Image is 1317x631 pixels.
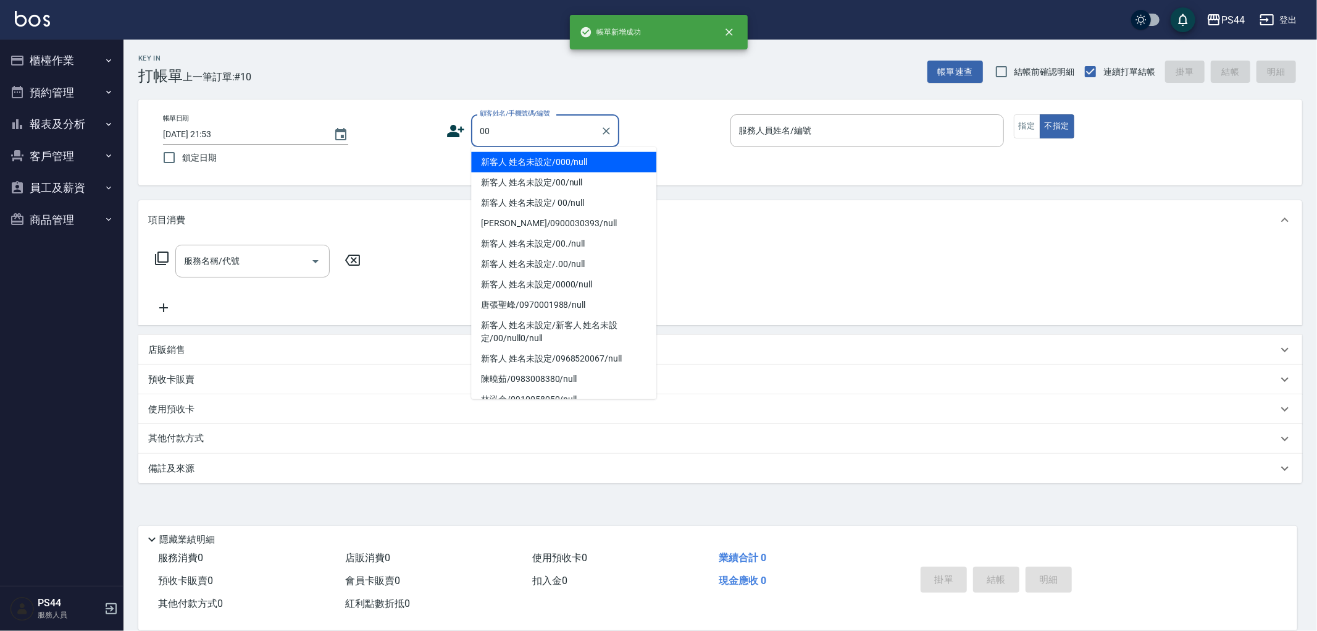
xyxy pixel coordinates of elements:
p: 服務人員 [38,609,101,620]
span: 上一筆訂單:#10 [183,69,252,85]
span: 預收卡販賣 0 [158,575,213,587]
div: PS44 [1221,12,1245,28]
button: 客戶管理 [5,140,119,172]
button: 商品管理 [5,204,119,236]
button: 不指定 [1040,114,1074,138]
li: 新客人 姓名未設定/ 00/null [471,193,656,213]
button: 登出 [1255,9,1302,32]
h5: PS44 [38,597,101,609]
button: Choose date, selected date is 2025-08-23 [326,120,356,150]
p: 其他付款方式 [148,432,210,446]
span: 扣入金 0 [532,575,567,587]
span: 服務消費 0 [158,552,203,564]
span: 業績合計 0 [719,552,766,564]
button: 帳單速查 [927,61,983,83]
li: 新客人 姓名未設定/00/null [471,172,656,193]
p: 隱藏業績明細 [159,533,215,546]
button: 預約管理 [5,77,119,109]
button: 員工及薪資 [5,172,119,204]
span: 會員卡販賣 0 [345,575,400,587]
li: 林泓余/0910058050/null [471,389,656,410]
span: 使用預收卡 0 [532,552,587,564]
div: 其他付款方式 [138,424,1302,454]
img: Person [10,596,35,621]
li: 陳曉茹/0983008380/null [471,369,656,389]
p: 預收卡販賣 [148,373,194,386]
button: 報表及分析 [5,108,119,140]
li: 新客人 姓名未設定/0000/null [471,274,656,295]
li: 新客人 姓名未設定/00./null [471,234,656,254]
span: 現金應收 0 [719,575,766,587]
span: 連續打單結帳 [1103,66,1155,78]
p: 使用預收卡 [148,403,194,416]
p: 店販銷售 [148,344,185,357]
span: 其他付款方式 0 [158,598,223,609]
li: 新客人 姓名未設定/000/null [471,152,656,172]
span: 店販消費 0 [345,552,390,564]
h2: Key In [138,54,183,62]
label: 顧客姓名/手機號碼/編號 [480,109,550,118]
li: 新客人 姓名未設定/新客人 姓名未設定/00/null0/null [471,315,656,349]
button: 櫃檯作業 [5,44,119,77]
label: 帳單日期 [163,114,189,123]
button: 指定 [1014,114,1040,138]
span: 帳單新增成功 [580,26,642,38]
p: 項目消費 [148,214,185,227]
span: 鎖定日期 [182,151,217,164]
img: Logo [15,11,50,27]
button: PS44 [1202,7,1250,33]
li: [PERSON_NAME]/0900030393/null [471,213,656,234]
li: 新客人 姓名未設定/0968520067/null [471,349,656,369]
button: save [1171,7,1195,32]
button: Open [306,252,325,271]
h3: 打帳單 [138,67,183,85]
li: 唐張聖峰/0970001988/null [471,295,656,315]
li: 新客人 姓名未設定/.00/null [471,254,656,274]
p: 備註及來源 [148,462,194,475]
div: 備註及來源 [138,454,1302,483]
div: 項目消費 [138,200,1302,240]
input: YYYY/MM/DD hh:mm [163,124,321,145]
span: 紅利點數折抵 0 [345,598,410,609]
button: close [716,19,743,46]
span: 結帳前確認明細 [1014,66,1075,78]
div: 使用預收卡 [138,394,1302,424]
div: 店販銷售 [138,335,1302,365]
button: Clear [598,122,615,140]
div: 預收卡販賣 [138,365,1302,394]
